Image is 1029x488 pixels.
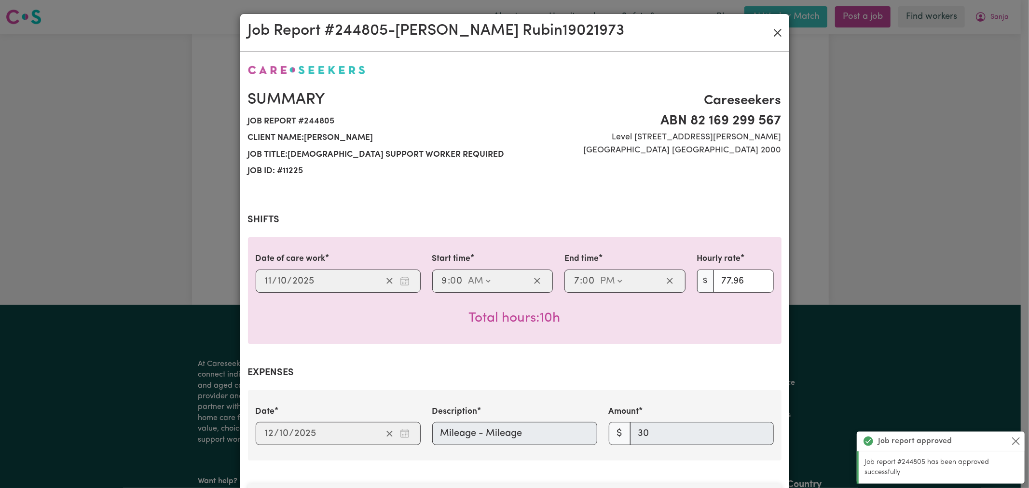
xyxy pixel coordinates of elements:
span: / [288,276,292,286]
label: Amount [609,406,639,418]
img: Careseekers logo [248,66,365,74]
input: Mileage - Mileage [432,422,597,445]
input: -- [451,274,464,288]
span: / [274,428,279,439]
span: Careseekers [521,91,782,111]
span: Level [STREET_ADDRESS][PERSON_NAME] [521,131,782,144]
span: Job report # 244805 [248,113,509,130]
label: Description [432,406,478,418]
span: Job title: [DEMOGRAPHIC_DATA] Support worker required [248,147,509,163]
input: -- [574,274,580,288]
input: ---- [292,274,315,288]
strong: Job report approved [878,435,952,447]
button: Clear date [382,274,397,288]
label: Start time [432,253,471,265]
input: -- [265,274,273,288]
h2: Job Report # 244805 - [PERSON_NAME] Rubin19021973 [248,22,625,40]
button: Close [1010,435,1022,447]
input: -- [277,274,288,288]
button: Enter the date of care work [397,274,412,288]
span: 0 [451,276,456,286]
span: : [448,276,451,286]
input: ---- [294,426,317,441]
span: 0 [582,276,588,286]
h2: Expenses [248,367,782,379]
input: -- [279,426,289,441]
p: Job report #244805 has been approved successfully [864,457,1019,478]
span: Client name: [PERSON_NAME] [248,130,509,146]
label: Date of care work [256,253,326,265]
span: $ [697,270,714,293]
label: Date [256,406,275,418]
label: End time [564,253,599,265]
span: : [580,276,582,286]
button: Clear date [382,426,397,441]
button: Close [770,25,785,41]
span: Total hours worked: 10 hours [469,312,561,325]
span: / [273,276,277,286]
span: $ [609,422,631,445]
h2: Shifts [248,214,782,226]
span: / [289,428,294,439]
span: [GEOGRAPHIC_DATA] [GEOGRAPHIC_DATA] 2000 [521,144,782,157]
input: -- [441,274,448,288]
input: -- [265,426,274,441]
span: ABN 82 169 299 567 [521,111,782,131]
label: Hourly rate [697,253,741,265]
input: -- [583,274,595,288]
span: Job ID: # 11225 [248,163,509,179]
button: Enter the date of expense [397,426,412,441]
h2: Summary [248,91,509,109]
